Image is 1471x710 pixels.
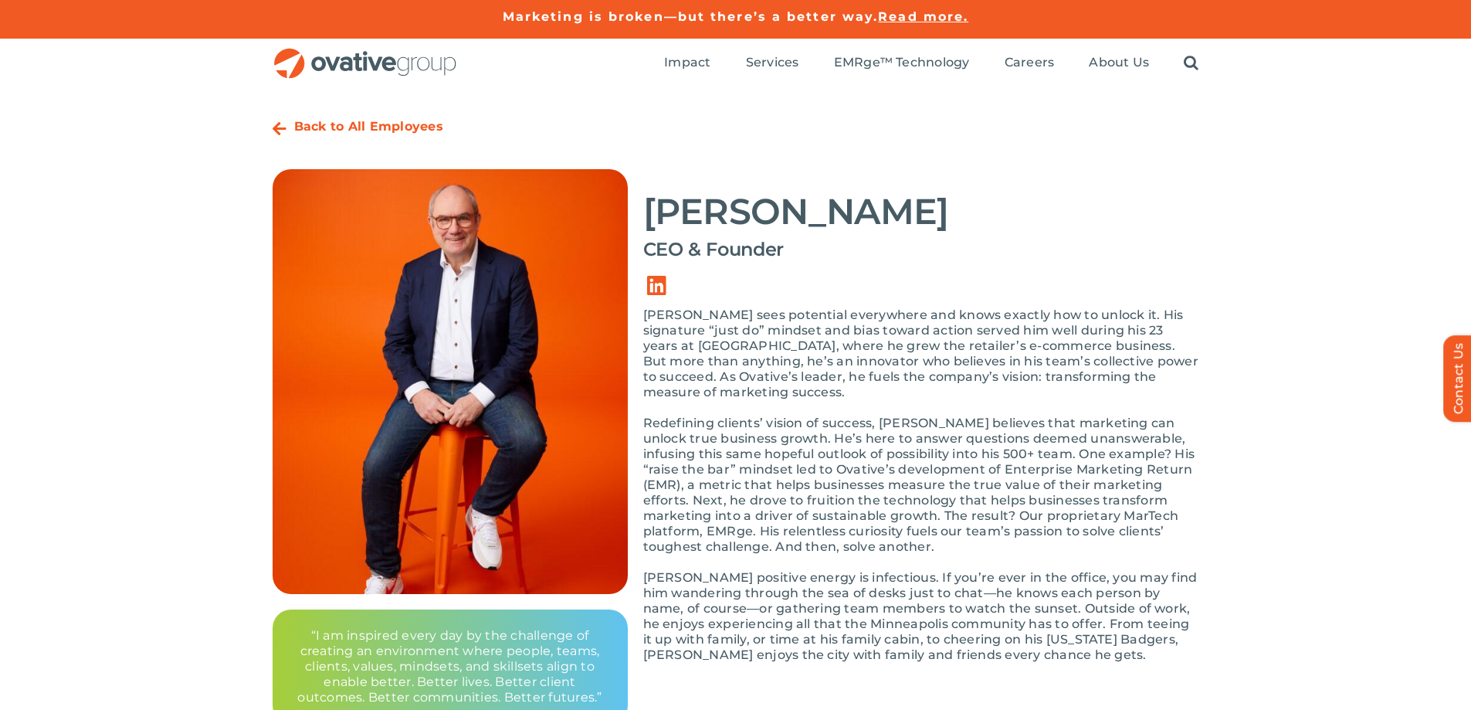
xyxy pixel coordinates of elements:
p: “I am inspired every day by the challenge of creating an environment where people, teams, clients... [291,628,609,705]
a: About Us [1089,55,1149,72]
a: Marketing is broken—but there’s a better way. [503,9,879,24]
span: Impact [664,55,710,70]
a: EMRge™ Technology [834,55,970,72]
a: Services [746,55,799,72]
span: Careers [1005,55,1055,70]
p: [PERSON_NAME] sees potential everywhere and knows exactly how to unlock it. His signature “just d... [643,307,1199,400]
a: Link to https://ovative.com/about-us/people/ [273,121,286,137]
nav: Menu [664,39,1198,88]
span: Services [746,55,799,70]
p: [PERSON_NAME] positive energy is infectious. If you’re ever in the office, you may find him wande... [643,570,1199,663]
h2: [PERSON_NAME] [643,192,1199,231]
a: Impact [664,55,710,72]
p: Redefining clients’ vision of success, [PERSON_NAME] believes that marketing can unlock true busi... [643,416,1199,555]
a: OG_Full_horizontal_RGB [273,46,458,61]
a: Back to All Employees [294,119,443,134]
h4: CEO & Founder [643,239,1199,260]
img: Bio_-_Dale[1] [273,169,628,594]
a: Read more. [878,9,968,24]
a: Search [1184,55,1198,72]
a: Link to https://www.linkedin.com/in/dalenitschke/ [636,264,679,307]
span: EMRge™ Technology [834,55,970,70]
a: Careers [1005,55,1055,72]
span: About Us [1089,55,1149,70]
